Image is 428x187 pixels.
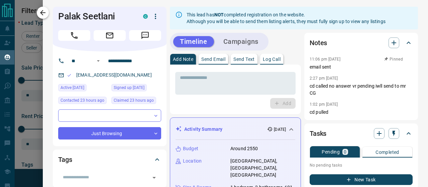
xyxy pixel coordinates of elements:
[184,126,222,133] p: Activity Summary
[310,160,413,170] p: No pending tasks
[149,173,159,182] button: Open
[310,128,326,139] h2: Tasks
[310,64,413,71] p: email sent
[143,14,148,19] div: condos.ca
[263,57,281,62] p: Log Call
[310,37,327,48] h2: Notes
[274,126,286,132] p: [DATE]
[173,57,193,62] p: Add Note
[58,11,133,22] h1: Palak Seetlani
[233,57,255,62] p: Send Text
[310,102,338,107] p: 1:02 pm [DATE]
[58,84,108,93] div: Mon Aug 11 2025
[114,97,154,104] span: Claimed 23 hours ago
[94,30,126,41] span: Email
[61,97,104,104] span: Contacted 23 hours ago
[111,97,161,106] div: Mon Aug 11 2025
[58,30,90,41] span: Call
[58,97,108,106] div: Mon Aug 11 2025
[217,36,265,47] button: Campaigns
[230,145,258,152] p: Around 2550
[310,76,338,81] p: 2:27 pm [DATE]
[376,150,399,155] p: Completed
[187,9,386,27] div: This lead has completed registration on the website. Although you will be able to send them listi...
[61,84,84,91] span: Active [DATE]
[58,154,72,165] h2: Tags
[230,158,295,179] p: [GEOGRAPHIC_DATA], [GEOGRAPHIC_DATA], [GEOGRAPHIC_DATA]
[344,150,346,154] p: 0
[310,174,413,185] button: New Task
[201,57,225,62] p: Send Email
[67,73,72,78] svg: Email Valid
[183,158,202,165] p: Location
[310,57,340,62] p: 11:06 pm [DATE]
[384,56,403,62] button: Pinned
[322,150,340,154] p: Pending
[114,84,144,91] span: Signed up [DATE]
[310,109,413,116] p: cd pulled
[310,35,413,51] div: Notes
[183,145,198,152] p: Budget
[76,72,152,78] a: [EMAIL_ADDRESS][DOMAIN_NAME]
[58,152,161,168] div: Tags
[94,57,102,65] button: Open
[129,30,161,41] span: Message
[214,12,224,17] strong: NOT
[111,84,161,93] div: Mon Aug 11 2025
[310,125,413,142] div: Tasks
[173,36,214,47] button: Timeline
[310,83,413,97] p: cd called no answer vr pending iwll send to mr CG
[58,127,161,139] div: Just Browsing
[176,123,295,135] div: Activity Summary[DATE]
